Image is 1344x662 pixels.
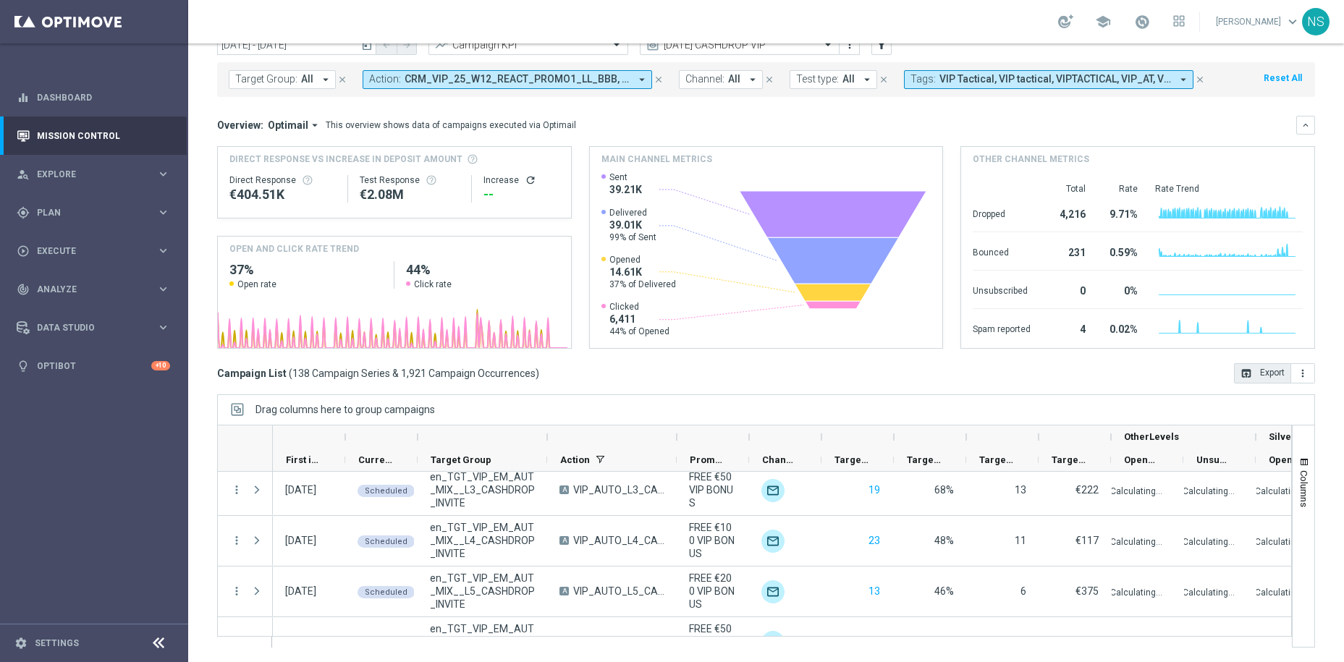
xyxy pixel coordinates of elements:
button: close [763,72,776,88]
button: more_vert [1291,363,1315,383]
input: Select date range [217,35,376,55]
button: 13 [867,582,882,601]
button: filter_alt [871,35,892,55]
div: 0 [1048,278,1086,301]
span: A [559,536,569,545]
div: Optibot [17,347,170,385]
span: Channel [762,454,797,465]
span: €375 [1075,585,1099,597]
i: close [764,75,774,85]
div: Increase [483,174,559,186]
span: Opened [1269,454,1303,465]
button: Optimail arrow_drop_down [263,119,326,132]
i: track_changes [17,283,30,296]
i: filter_alt [875,38,888,51]
div: 0.59% [1103,239,1138,263]
div: -- [483,186,559,203]
button: equalizer Dashboard [16,92,171,103]
i: more_vert [230,585,243,598]
i: arrow_drop_down [319,73,332,86]
p: Calculating... [1183,585,1235,598]
span: VIP_AUTO_L5_CASHDROP_INVITE [573,585,664,598]
div: Optimail [761,580,785,603]
a: Settings [35,639,79,648]
span: ( [289,367,292,380]
div: Direct Response [229,174,336,186]
button: today [359,35,376,56]
span: Current Status [358,454,393,465]
div: +10 [151,361,170,370]
span: 46% [934,585,954,597]
div: play_circle_outline Execute keyboard_arrow_right [16,245,171,257]
i: keyboard_arrow_right [156,282,170,296]
button: Tags: VIP Tactical, VIP tactical, VIPTACTICAL, VIP_AT, VIP_DE, Vip Tac, Vip Tactical, vip tactica... [904,70,1193,89]
i: arrow_drop_down [308,119,321,132]
span: OtherLevels [1124,431,1179,442]
span: Drag columns here to group campaigns [255,404,435,415]
button: Reset All [1262,70,1303,86]
i: keyboard_arrow_down [1301,120,1311,130]
button: Action: CRM_VIP_25_W12_REACT_PROMO1_LL_BBB, CRM_VIP_25_W14_REACT_PROMO3_ WildRushBunny, CRM_VIP_2... [363,70,652,89]
h4: OPEN AND CLICK RATE TREND [229,242,359,255]
i: arrow_forward [402,40,412,50]
p: Calculating... [1255,585,1307,598]
span: Data Studio [37,323,156,332]
span: 68% [934,484,954,496]
span: 48% [934,535,954,546]
i: play_circle_outline [17,245,30,258]
i: more_vert [844,39,855,51]
span: Scheduled [365,587,407,597]
button: Channel: All arrow_drop_down [679,70,763,89]
button: close [336,72,349,88]
div: Optimail [761,631,785,654]
button: keyboard_arrow_down [1296,116,1315,135]
span: VIP_AUTO_L4_CASHDROP_INVITE [573,534,664,547]
span: Silverpop [1269,431,1313,442]
img: Optimail [761,530,785,553]
i: more_vert [230,534,243,547]
div: NS [1302,8,1330,35]
span: en_TGT_VIP_EM_AUT_MIX__L6_CASHDROP_INVITE [430,622,535,661]
i: keyboard_arrow_right [156,167,170,181]
span: Opened [1124,454,1159,465]
div: 4 [1048,316,1086,339]
p: Calculating... [1183,483,1235,497]
span: Execute [37,247,156,255]
button: arrow_back [376,35,397,55]
p: Calculating... [1110,534,1162,548]
ng-select: Campaign KPI [428,35,628,55]
i: person_search [17,168,30,181]
span: First in Range [286,454,321,465]
span: Channel: [685,73,724,85]
p: Calculating... [1255,635,1307,649]
div: 4,216 [1048,201,1086,224]
span: Analyze [37,285,156,294]
span: €222 [1075,484,1099,496]
span: A [559,587,569,595]
button: more_vert [230,635,243,648]
span: A [559,485,569,494]
span: 6 [1020,585,1026,597]
button: Test type: All arrow_drop_down [790,70,877,89]
p: Calculating... [1110,585,1162,598]
img: Optimail [761,479,785,502]
i: settings [14,637,28,650]
span: Unsubscribed [1196,454,1231,465]
colored-tag: Scheduled [358,635,415,649]
span: 99% of Sent [609,232,656,243]
a: Optibot [37,347,151,385]
button: 19 [867,481,882,499]
span: FREE €50 VIP BONUS [689,470,737,509]
h2: 44% [406,261,559,279]
i: arrow_drop_down [1177,73,1190,86]
i: more_vert [1297,368,1309,379]
span: FREE €200 VIP BONUS [689,572,737,611]
span: en_TGT_VIP_EM_AUT_MIX__L4_CASHDROP_INVITE [430,521,535,560]
div: Rate Trend [1155,183,1303,195]
span: Delivered [609,207,656,218]
h4: Other channel metrics [973,153,1089,166]
i: arrow_drop_down [635,73,648,86]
